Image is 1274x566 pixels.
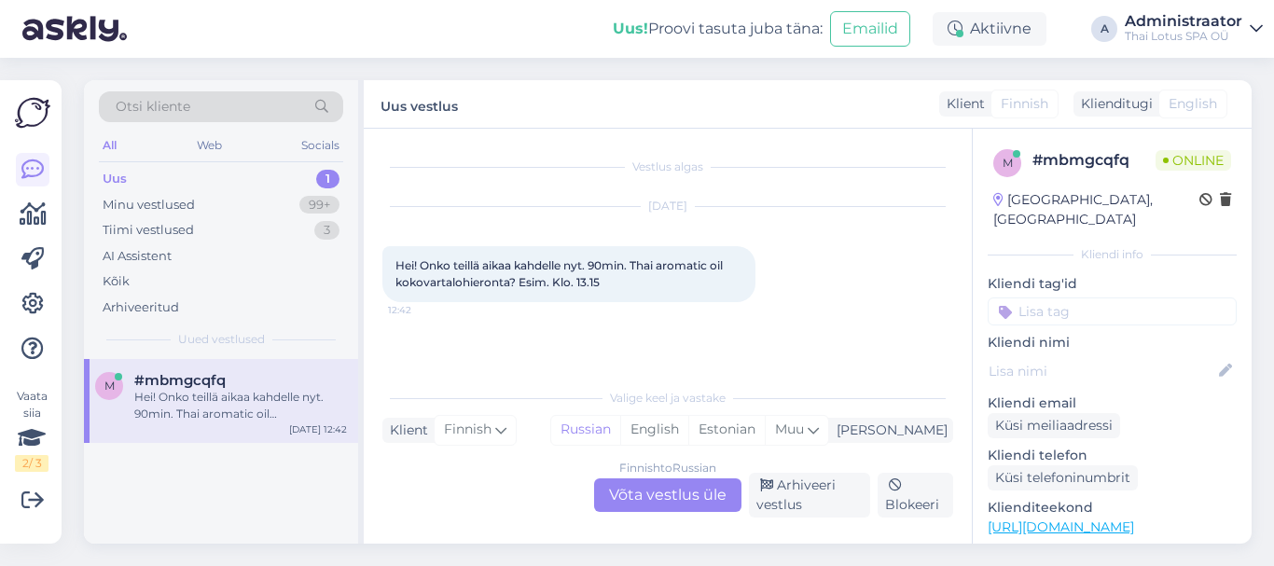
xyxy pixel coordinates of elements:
div: Kliendi info [988,246,1237,263]
div: 99+ [299,196,339,214]
div: A [1091,16,1117,42]
input: Lisa tag [988,297,1237,325]
div: All [99,133,120,158]
p: Kliendi nimi [988,333,1237,352]
div: Blokeeri [878,473,953,518]
span: Finnish [444,420,492,440]
span: Muu [775,421,804,437]
p: Kliendi telefon [988,446,1237,465]
span: English [1169,94,1217,114]
b: Uus! [613,20,648,37]
p: Kliendi tag'id [988,274,1237,294]
button: Emailid [830,11,910,47]
div: Küsi meiliaadressi [988,413,1120,438]
div: Klient [939,94,985,114]
label: Uus vestlus [381,91,458,117]
div: Aktiivne [933,12,1046,46]
span: Finnish [1001,94,1048,114]
div: Web [193,133,226,158]
a: [URL][DOMAIN_NAME] [988,518,1134,535]
span: m [1003,156,1013,170]
div: Finnish to Russian [619,460,716,476]
div: Russian [551,416,620,444]
div: 2 / 3 [15,455,48,472]
span: m [104,379,115,393]
span: Hei! Onko teillä aikaa kahdelle nyt. 90min. Thai aromatic oil kokovartalohieronta? Esim. Klo. 13.15 [395,258,726,289]
div: # mbmgcqfq [1032,149,1156,172]
div: [GEOGRAPHIC_DATA], [GEOGRAPHIC_DATA] [993,190,1199,229]
div: Klienditugi [1073,94,1153,114]
div: Vestlus algas [382,159,953,175]
div: Tiimi vestlused [103,221,194,240]
img: Askly Logo [15,95,50,131]
div: AI Assistent [103,247,172,266]
div: Proovi tasuta juba täna: [613,18,823,40]
a: AdministraatorThai Lotus SPA OÜ [1125,14,1263,44]
p: Vaata edasi ... [988,543,1237,559]
span: Otsi kliente [116,97,190,117]
div: Valige keel ja vastake [382,390,953,407]
div: English [620,416,688,444]
span: #mbmgcqfq [134,372,226,389]
div: Minu vestlused [103,196,195,214]
div: Küsi telefoninumbrit [988,465,1138,490]
div: Arhiveeri vestlus [749,473,870,518]
div: Uus [103,170,127,188]
span: 12:42 [388,303,458,317]
input: Lisa nimi [989,361,1215,381]
div: Estonian [688,416,765,444]
p: Klienditeekond [988,498,1237,518]
p: Kliendi email [988,393,1237,413]
span: Uued vestlused [178,331,265,348]
div: Thai Lotus SPA OÜ [1125,29,1242,44]
div: 1 [316,170,339,188]
div: Võta vestlus üle [594,478,741,512]
div: Vaata siia [15,388,48,472]
div: [DATE] 12:42 [289,422,347,436]
div: Kõik [103,272,130,291]
div: 3 [314,221,339,240]
div: Hei! Onko teillä aikaa kahdelle nyt. 90min. Thai aromatic oil kokovartalohieronta? Esim. Klo. 13.15 [134,389,347,422]
div: Administraator [1125,14,1242,29]
div: Socials [298,133,343,158]
div: Arhiveeritud [103,298,179,317]
div: Klient [382,421,428,440]
div: [PERSON_NAME] [829,421,948,440]
span: Online [1156,150,1231,171]
div: [DATE] [382,198,953,214]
